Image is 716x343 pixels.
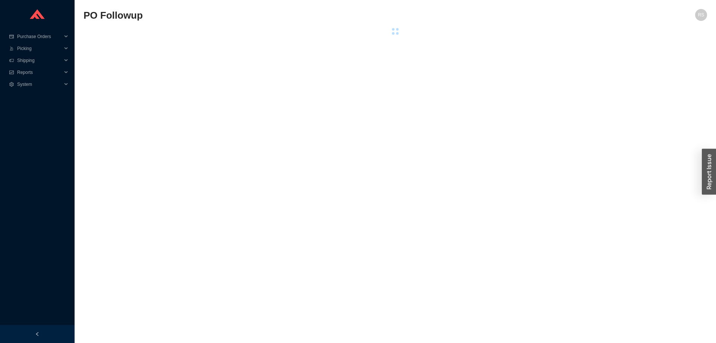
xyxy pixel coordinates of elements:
[17,78,62,90] span: System
[9,70,14,75] span: fund
[17,54,62,66] span: Shipping
[9,82,14,87] span: setting
[17,31,62,43] span: Purchase Orders
[9,34,14,39] span: credit-card
[698,9,704,21] span: RS
[35,332,40,336] span: left
[17,43,62,54] span: Picking
[84,9,551,22] h2: PO Followup
[17,66,62,78] span: Reports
